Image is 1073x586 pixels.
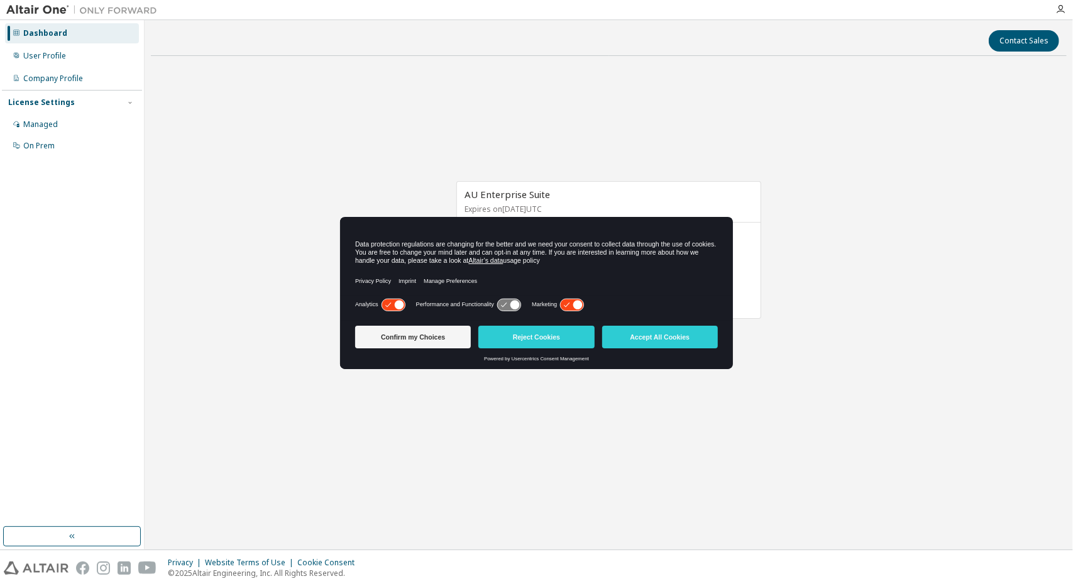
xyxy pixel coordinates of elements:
[168,558,205,568] div: Privacy
[6,4,163,16] img: Altair One
[23,119,58,130] div: Managed
[23,51,66,61] div: User Profile
[4,561,69,575] img: altair_logo.svg
[23,28,67,38] div: Dashboard
[97,561,110,575] img: instagram.svg
[297,558,362,568] div: Cookie Consent
[23,74,83,84] div: Company Profile
[23,141,55,151] div: On Prem
[168,568,362,578] p: © 2025 Altair Engineering, Inc. All Rights Reserved.
[8,97,75,108] div: License Settings
[76,561,89,575] img: facebook.svg
[465,188,550,201] span: AU Enterprise Suite
[118,561,131,575] img: linkedin.svg
[465,204,750,214] p: Expires on [DATE] UTC
[205,558,297,568] div: Website Terms of Use
[989,30,1059,52] button: Contact Sales
[138,561,157,575] img: youtube.svg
